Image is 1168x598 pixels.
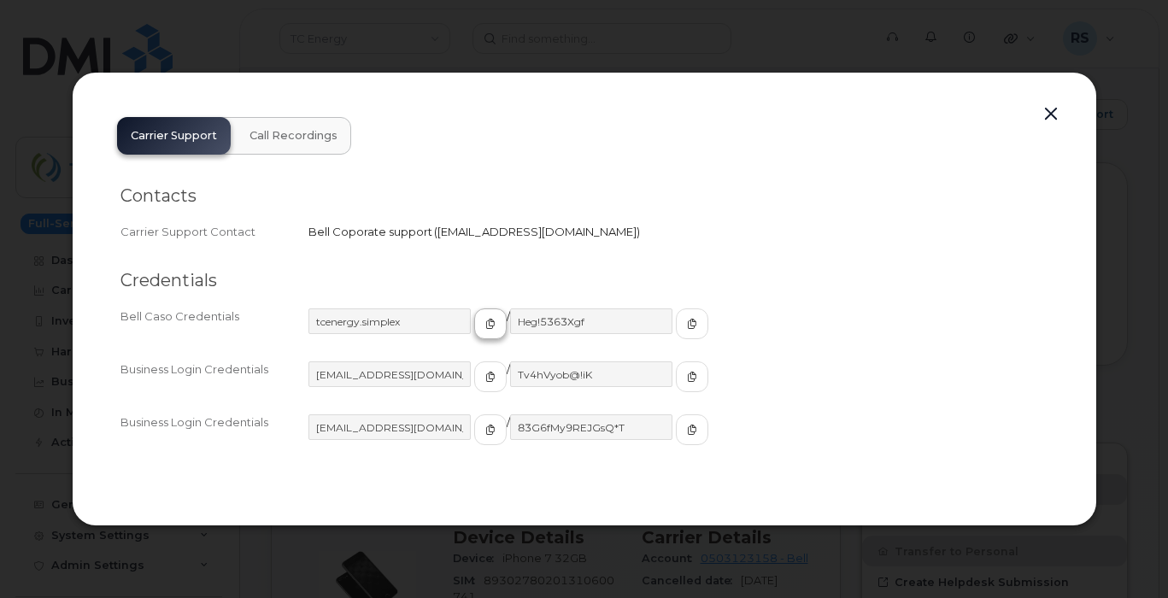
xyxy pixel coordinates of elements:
[120,224,308,240] div: Carrier Support Contact
[308,225,432,238] span: Bell Coporate support
[474,414,507,445] button: copy to clipboard
[676,414,708,445] button: copy to clipboard
[120,270,1048,291] h2: Credentials
[120,361,308,407] div: Business Login Credentials
[249,129,337,143] span: Call Recordings
[308,414,1048,460] div: /
[676,308,708,339] button: copy to clipboard
[308,308,1048,355] div: /
[474,361,507,392] button: copy to clipboard
[437,225,637,238] span: [EMAIL_ADDRESS][DOMAIN_NAME]
[120,185,1048,207] h2: Contacts
[120,414,308,460] div: Business Login Credentials
[676,361,708,392] button: copy to clipboard
[308,361,1048,407] div: /
[474,308,507,339] button: copy to clipboard
[1094,524,1155,585] iframe: Messenger Launcher
[120,308,308,355] div: Bell Caso Credentials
